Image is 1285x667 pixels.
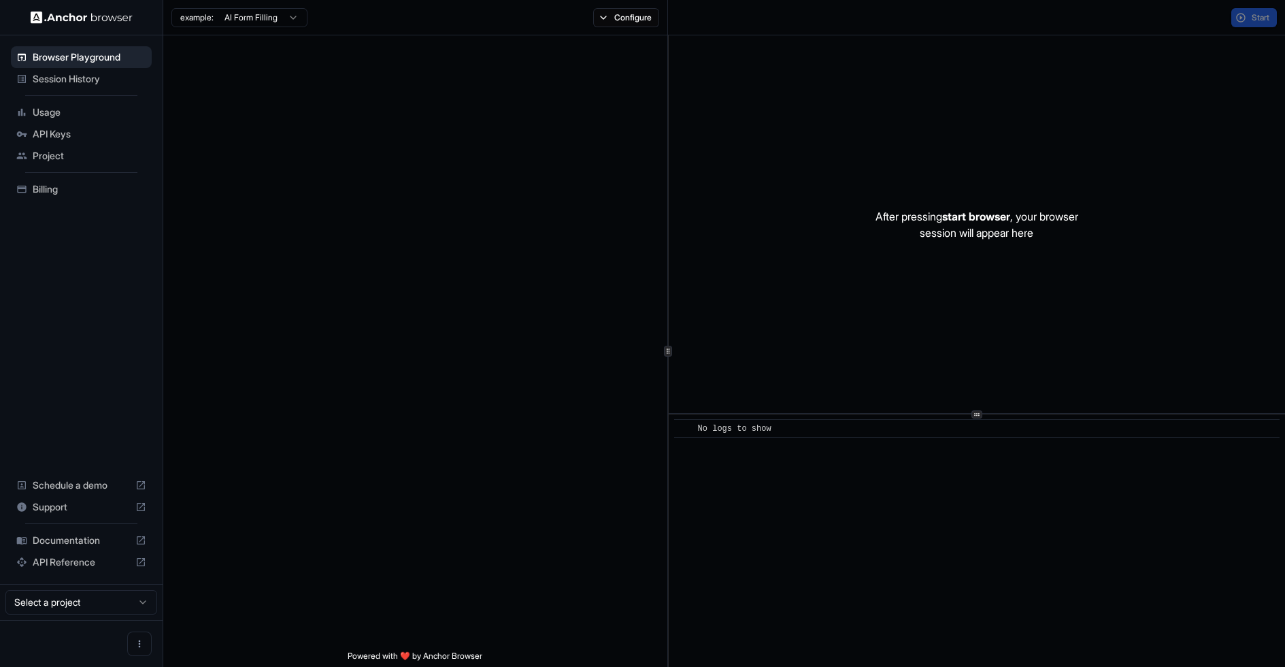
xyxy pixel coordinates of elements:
[33,478,130,492] span: Schedule a demo
[875,208,1078,241] p: After pressing , your browser session will appear here
[11,178,152,200] div: Billing
[33,534,130,547] span: Documentation
[11,101,152,123] div: Usage
[942,210,1010,223] span: start browser
[11,123,152,145] div: API Keys
[33,149,146,163] span: Project
[31,11,133,24] img: Anchor Logo
[33,50,146,64] span: Browser Playground
[11,474,152,496] div: Schedule a demo
[593,8,659,27] button: Configure
[11,145,152,167] div: Project
[33,555,130,569] span: API Reference
[11,530,152,551] div: Documentation
[698,424,771,434] span: No logs to show
[11,496,152,518] div: Support
[681,422,688,436] span: ​
[348,651,482,667] span: Powered with ❤️ by Anchor Browser
[33,72,146,86] span: Session History
[33,500,130,514] span: Support
[33,105,146,119] span: Usage
[11,551,152,573] div: API Reference
[11,68,152,90] div: Session History
[127,632,152,656] button: Open menu
[180,12,214,23] span: example:
[33,182,146,196] span: Billing
[11,46,152,68] div: Browser Playground
[33,127,146,141] span: API Keys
